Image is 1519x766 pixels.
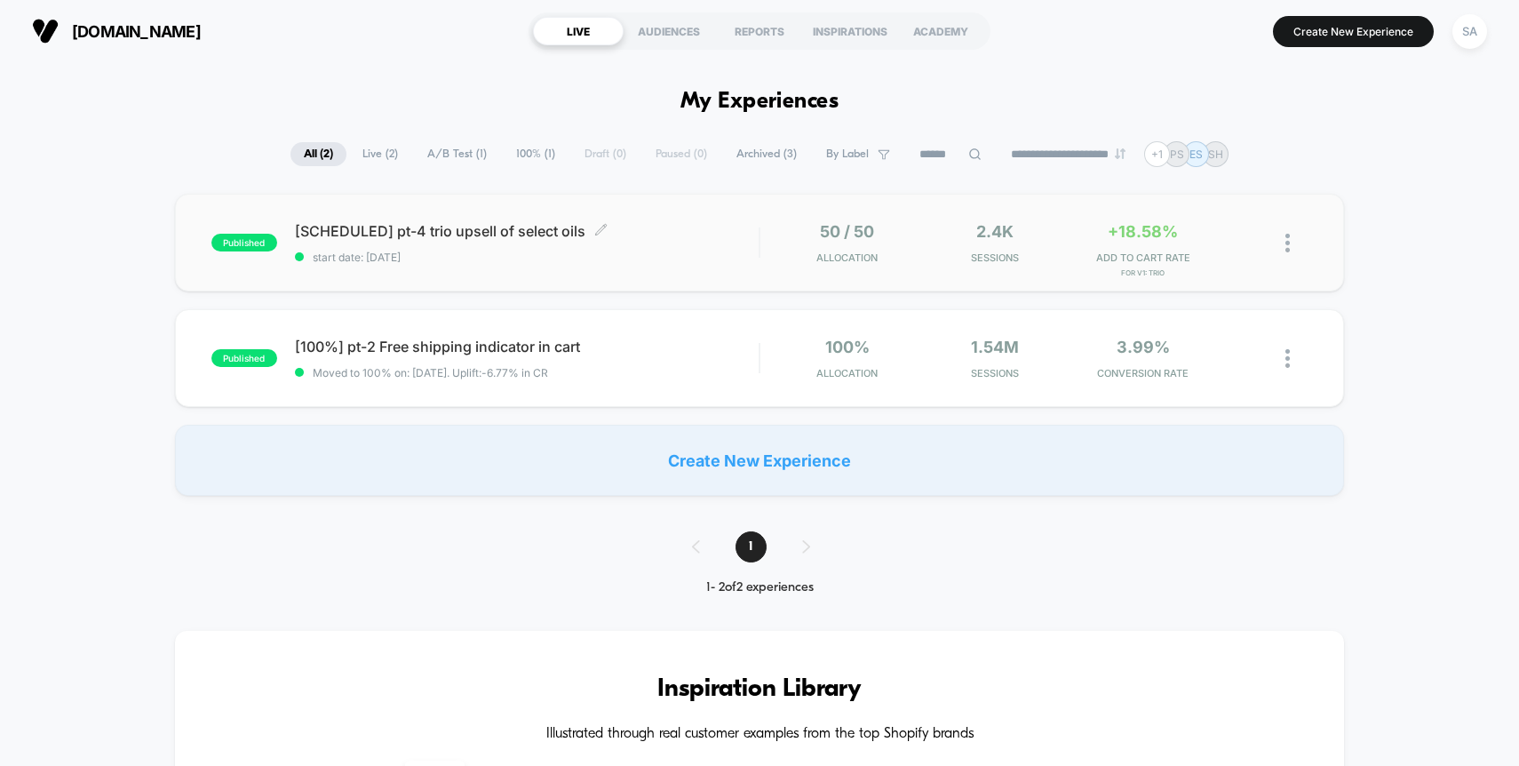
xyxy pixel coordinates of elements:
span: By Label [826,148,869,161]
img: close [1285,234,1290,252]
p: SH [1208,148,1223,161]
h4: Illustrated through real customer examples from the top Shopify brands [228,726,1292,743]
div: + 1 [1144,141,1170,167]
button: Create New Experience [1273,16,1434,47]
span: 50 / 50 [820,222,874,241]
span: [SCHEDULED] pt-4 trio upsell of select oils [295,222,759,240]
span: 100% ( 1 ) [503,142,569,166]
span: published [211,234,277,251]
span: Sessions [926,251,1064,264]
span: Archived ( 3 ) [723,142,810,166]
span: [100%] pt-2 Free shipping indicator in cart [295,338,759,355]
div: SA [1452,14,1487,49]
span: Live ( 2 ) [349,142,411,166]
span: for v1: Trio [1073,268,1212,277]
span: start date: [DATE] [295,251,759,264]
span: ADD TO CART RATE [1073,251,1212,264]
button: SA [1447,13,1492,50]
span: Allocation [816,251,878,264]
span: Sessions [926,367,1064,379]
span: Allocation [816,367,878,379]
span: 100% [825,338,870,356]
div: ACADEMY [895,17,986,45]
p: ES [1189,148,1203,161]
span: +18.58% [1108,222,1178,241]
div: 1 - 2 of 2 experiences [674,580,846,595]
div: REPORTS [714,17,805,45]
div: LIVE [533,17,624,45]
h1: My Experiences [680,89,839,115]
div: INSPIRATIONS [805,17,895,45]
div: AUDIENCES [624,17,714,45]
span: CONVERSION RATE [1073,367,1212,379]
span: 3.99% [1117,338,1170,356]
button: [DOMAIN_NAME] [27,17,206,45]
span: Moved to 100% on: [DATE] . Uplift: -6.77% in CR [313,366,548,379]
img: Visually logo [32,18,59,44]
span: [DOMAIN_NAME] [72,22,201,41]
span: All ( 2 ) [290,142,346,166]
img: close [1285,349,1290,368]
span: A/B Test ( 1 ) [414,142,500,166]
span: 2.4k [976,222,1014,241]
p: PS [1170,148,1184,161]
h3: Inspiration Library [228,675,1292,704]
div: Create New Experience [175,425,1345,496]
span: 1 [736,531,767,563]
span: 1.54M [971,338,1019,356]
span: published [211,349,277,367]
img: end [1115,148,1125,159]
